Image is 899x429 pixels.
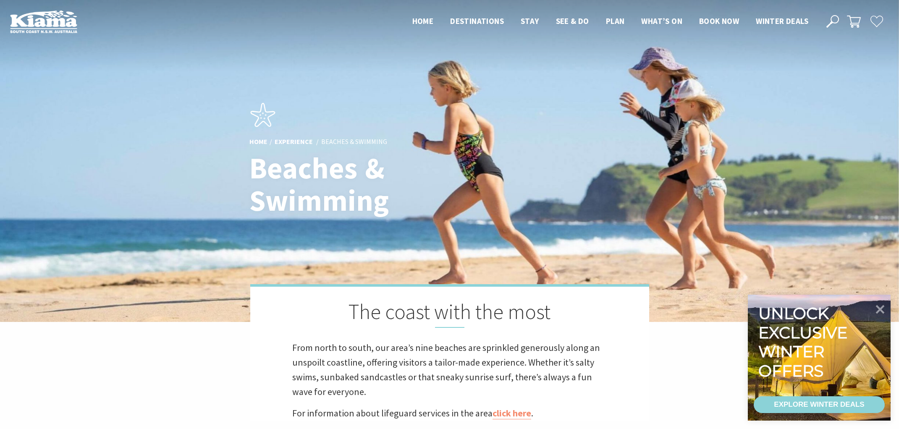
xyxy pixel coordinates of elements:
[292,406,607,421] p: For information about lifeguard services in the area .
[758,304,851,380] div: Unlock exclusive winter offers
[699,16,739,26] span: Book now
[774,396,864,413] div: EXPLORE WINTER DEALS
[412,16,434,26] span: Home
[292,299,607,328] h2: The coast with the most
[641,16,682,26] span: What’s On
[606,16,625,26] span: Plan
[275,138,313,147] a: Experience
[493,407,531,419] a: click here
[754,396,885,413] a: EXPLORE WINTER DEALS
[321,137,387,148] li: Beaches & Swimming
[404,15,817,29] nav: Main Menu
[249,138,267,147] a: Home
[450,16,504,26] span: Destinations
[292,340,607,400] p: From north to south, our area’s nine beaches are sprinkled generously along an unspoilt coastline...
[756,16,808,26] span: Winter Deals
[10,10,77,33] img: Kiama Logo
[556,16,589,26] span: See & Do
[249,152,487,217] h1: Beaches & Swimming
[521,16,539,26] span: Stay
